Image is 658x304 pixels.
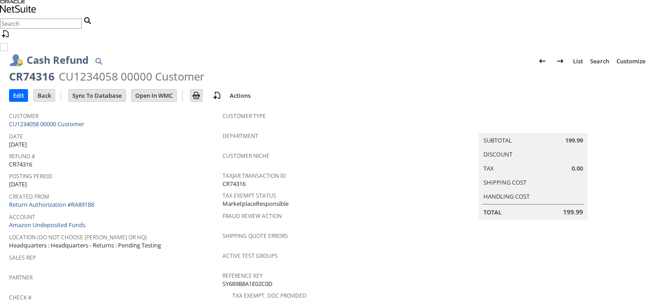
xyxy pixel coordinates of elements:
[563,208,583,217] span: 199.99
[222,280,272,288] span: SY689B8A1E02C0D
[9,152,35,160] a: Refund #
[572,164,583,173] span: 0.00
[587,54,613,68] a: Search
[483,192,530,200] a: Handling Cost
[537,56,548,66] img: Previous
[226,91,254,100] a: Actions
[483,178,526,186] a: Shipping Cost
[569,54,587,68] a: List
[9,112,38,120] a: Customer
[222,152,270,160] a: Customer Niche
[483,164,494,172] a: Tax
[9,69,55,84] div: CR74316
[9,193,49,200] a: Created From
[222,252,278,260] a: Active Test Groups
[9,254,36,261] a: Sales Rep
[9,221,85,229] a: Amazon Undeposited Funds
[479,119,587,133] caption: Summary
[9,172,52,180] a: Posting Period
[93,56,104,66] img: Quick Find
[222,272,263,280] a: Reference Key
[212,90,222,101] img: add-record.svg
[9,133,23,140] a: Date
[34,90,55,101] input: Back
[82,15,93,26] svg: Search
[9,213,35,221] a: Account
[613,54,649,68] a: Customize
[9,241,161,250] span: Headquarters : Headquarters - Returns : Pending Testing
[27,52,89,67] h1: Cash Refund
[9,120,86,128] a: CU1234058 00000 Customer
[9,180,27,189] span: [DATE]
[483,208,502,216] a: Total
[59,69,204,84] div: CU1234058 00000 Customer
[222,192,276,199] a: Tax Exempt Status
[565,136,583,145] span: 199.99
[555,56,566,66] img: Next
[222,232,288,240] a: Shipping Quote Errors
[483,150,512,158] a: Discount
[222,212,282,220] a: Fraud Review Action
[69,90,125,101] input: Sync To Database
[9,160,32,169] span: CR74316
[190,90,202,101] input: Print
[232,292,307,299] a: Tax Exempt. Doc Provided
[9,90,28,101] input: Edit
[9,200,94,209] a: Return Authorization #RA89188
[222,172,286,180] a: TaxJar Transaction ID
[222,132,258,140] a: Department
[9,140,27,149] span: [DATE]
[222,199,289,208] span: MarketplaceResponsible
[9,233,147,241] a: Location (Do Not choose [PERSON_NAME] or HQ)
[9,294,32,301] a: Check #
[9,274,33,281] a: Partner
[483,136,512,144] a: Subtotal
[132,90,176,101] input: Open In WMC
[222,112,266,120] a: Customer Type
[222,180,246,188] span: CR74316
